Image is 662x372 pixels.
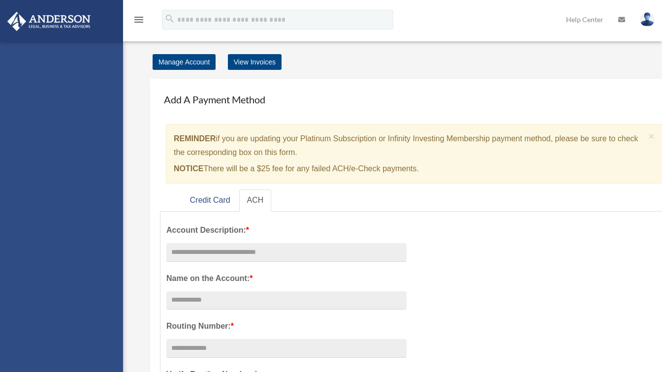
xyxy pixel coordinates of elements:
p: There will be a $25 fee for any failed ACH/e-Check payments. [174,162,645,176]
a: ACH [239,189,272,212]
label: Routing Number: [166,319,407,333]
strong: REMINDER [174,134,216,143]
i: search [164,13,175,24]
label: Name on the Account: [166,272,407,285]
a: View Invoices [228,54,282,70]
i: menu [133,14,145,26]
button: Close [649,131,655,141]
a: Credit Card [182,189,238,212]
label: Account Description: [166,223,407,237]
a: Manage Account [153,54,216,70]
img: User Pic [640,12,655,27]
strong: NOTICE [174,164,203,173]
a: menu [133,17,145,26]
span: × [649,130,655,142]
img: Anderson Advisors Platinum Portal [4,12,94,31]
